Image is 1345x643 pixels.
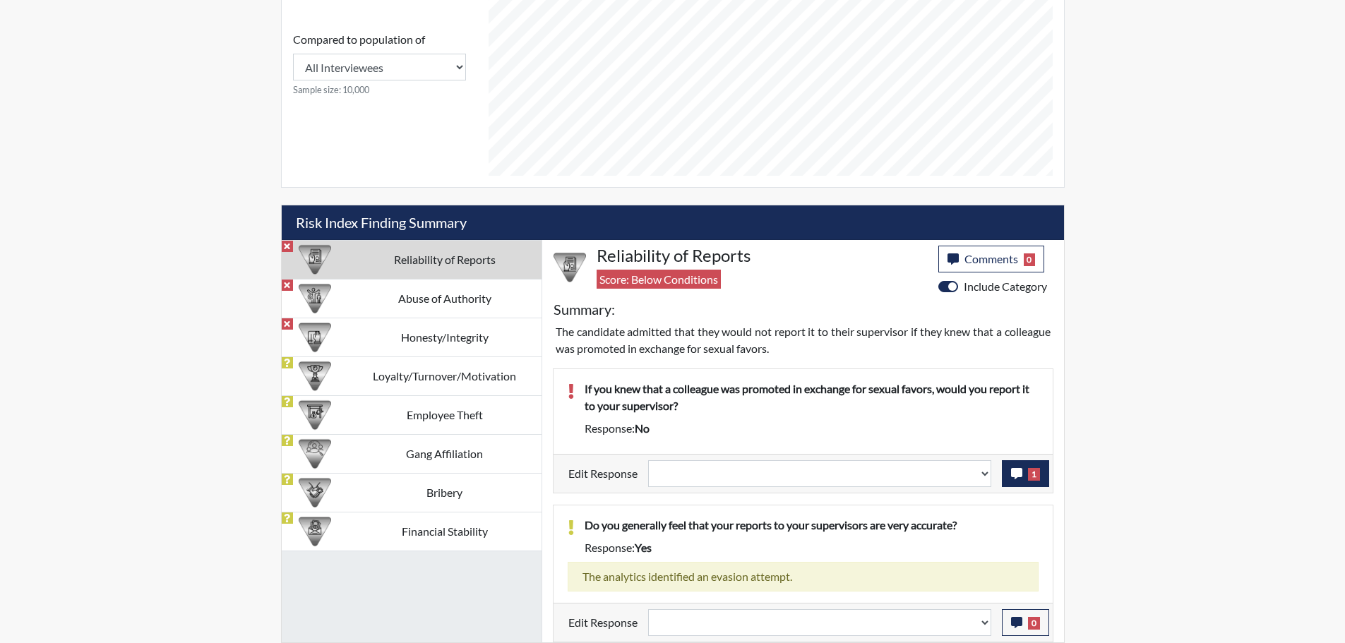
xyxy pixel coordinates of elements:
span: no [635,421,650,435]
button: Comments0 [938,246,1045,272]
img: CATEGORY%20ICON-03.c5611939.png [299,476,331,509]
div: Response: [574,539,1049,556]
label: Compared to population of [293,31,425,48]
span: 0 [1028,617,1040,630]
span: yes [635,541,652,554]
td: Employee Theft [348,395,542,434]
img: CATEGORY%20ICON-20.4a32fe39.png [554,251,586,284]
td: Honesty/Integrity [348,318,542,356]
div: Update the test taker's response, the change might impact the score [638,609,1002,636]
img: CATEGORY%20ICON-02.2c5dd649.png [299,438,331,470]
div: Update the test taker's response, the change might impact the score [638,460,1002,487]
td: Financial Stability [348,512,542,551]
h5: Risk Index Finding Summary [282,205,1064,240]
p: If you knew that a colleague was promoted in exchange for sexual favors, would you report it to y... [585,380,1039,414]
img: CATEGORY%20ICON-17.40ef8247.png [299,360,331,392]
div: The analytics identified an evasion attempt. [568,562,1039,591]
td: Reliability of Reports [348,240,542,279]
span: 1 [1028,468,1040,481]
h5: Summary: [554,301,615,318]
img: CATEGORY%20ICON-11.a5f294f4.png [299,321,331,354]
h4: Reliability of Reports [597,246,928,266]
label: Edit Response [568,609,638,636]
span: 0 [1024,253,1036,266]
label: Include Category [964,278,1047,295]
img: CATEGORY%20ICON-20.4a32fe39.png [299,244,331,276]
td: Gang Affiliation [348,434,542,473]
div: Response: [574,420,1049,437]
td: Bribery [348,473,542,512]
img: CATEGORY%20ICON-08.97d95025.png [299,515,331,548]
div: Consistency Score comparison among population [293,31,466,97]
p: The candidate admitted that they would not report it to their supervisor if they knew that a coll... [556,323,1051,357]
img: CATEGORY%20ICON-07.58b65e52.png [299,399,331,431]
label: Edit Response [568,460,638,487]
td: Loyalty/Turnover/Motivation [348,356,542,395]
td: Abuse of Authority [348,279,542,318]
span: Comments [964,252,1018,265]
small: Sample size: 10,000 [293,83,466,97]
img: CATEGORY%20ICON-01.94e51fac.png [299,282,331,315]
p: Do you generally feel that your reports to your supervisors are very accurate? [585,517,1039,534]
button: 0 [1002,609,1049,636]
button: 1 [1002,460,1049,487]
span: Score: Below Conditions [597,270,721,289]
